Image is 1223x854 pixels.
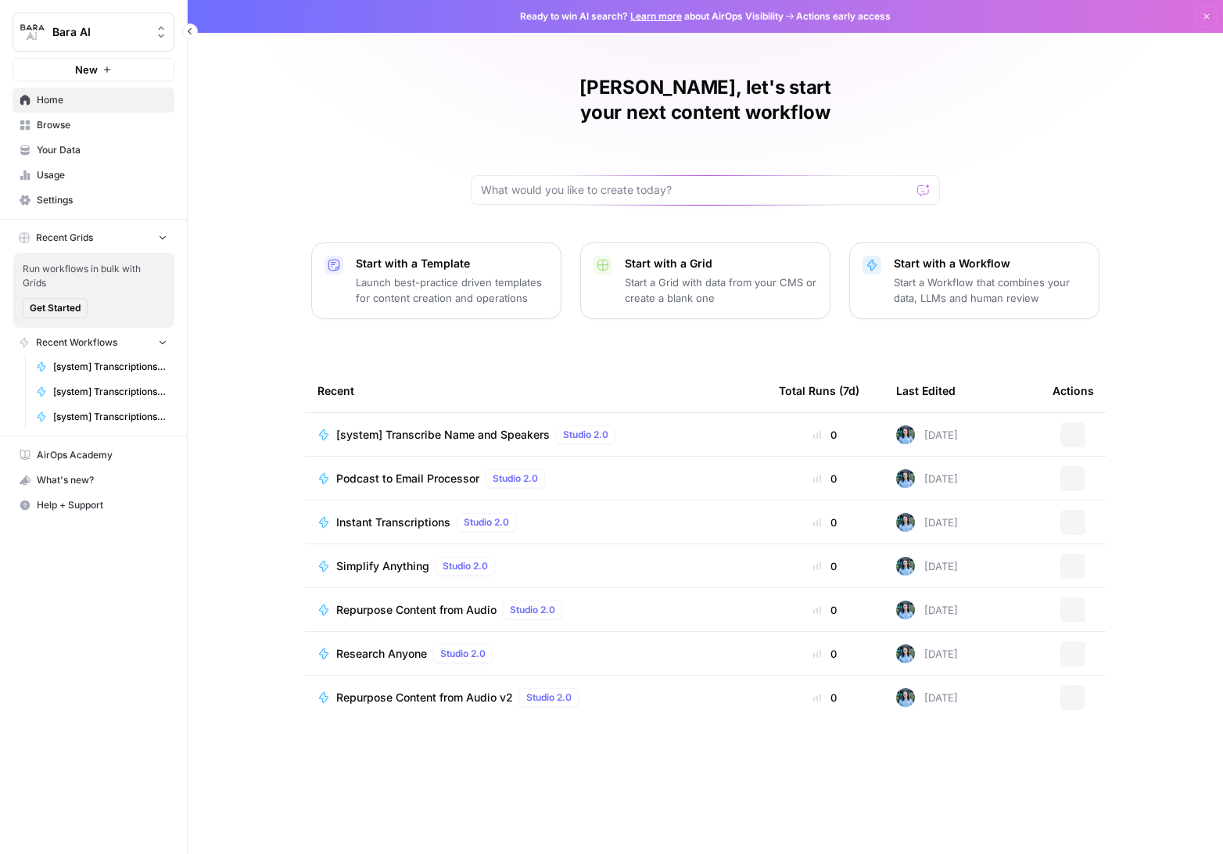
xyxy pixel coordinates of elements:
[896,425,915,444] img: 4cjovsdt7jh7og8qs2b3rje2pqfw
[36,335,117,350] span: Recent Workflows
[29,354,174,379] a: [system] Transcriptions: Diarization and Store
[37,93,167,107] span: Home
[317,369,754,412] div: Recent
[13,443,174,468] a: AirOps Academy
[894,256,1086,271] p: Start with a Workflow
[896,557,915,576] img: 4cjovsdt7jh7og8qs2b3rje2pqfw
[896,469,915,488] img: 4cjovsdt7jh7og8qs2b3rje2pqfw
[13,58,174,81] button: New
[29,379,174,404] a: [system] Transcriptions: Retrieve
[896,513,958,532] div: [DATE]
[625,274,817,306] p: Start a Grid with data from your CMS or create a blank one
[896,601,915,619] img: 4cjovsdt7jh7og8qs2b3rje2pqfw
[23,262,165,290] span: Run workflows in bulk with Grids
[37,498,167,512] span: Help + Support
[37,168,167,182] span: Usage
[13,493,174,518] button: Help + Support
[779,690,871,705] div: 0
[52,24,147,40] span: Bara AI
[317,601,754,619] a: Repurpose Content from AudioStudio 2.0
[779,558,871,574] div: 0
[896,425,958,444] div: [DATE]
[13,331,174,354] button: Recent Workflows
[563,428,608,442] span: Studio 2.0
[317,425,754,444] a: [system] Transcribe Name and SpeakersStudio 2.0
[336,427,550,443] span: [system] Transcribe Name and Speakers
[36,231,93,245] span: Recent Grids
[336,602,497,618] span: Repurpose Content from Audio
[37,118,167,132] span: Browse
[317,557,754,576] a: Simplify AnythingStudio 2.0
[336,646,427,662] span: Research Anyone
[896,601,958,619] div: [DATE]
[29,404,174,429] a: [system] Transcriptions: Process
[894,274,1086,306] p: Start a Workflow that combines your data, LLMs and human review
[13,163,174,188] a: Usage
[471,75,940,125] h1: [PERSON_NAME], let's start your next content workflow
[1053,369,1094,412] div: Actions
[53,360,167,374] span: [system] Transcriptions: Diarization and Store
[37,193,167,207] span: Settings
[779,515,871,530] div: 0
[311,242,561,319] button: Start with a TemplateLaunch best-practice driven templates for content creation and operations
[13,468,174,492] div: What's new?
[53,385,167,399] span: [system] Transcriptions: Retrieve
[440,647,486,661] span: Studio 2.0
[317,644,754,663] a: Research AnyoneStudio 2.0
[443,559,488,573] span: Studio 2.0
[779,369,859,412] div: Total Runs (7d)
[896,688,958,707] div: [DATE]
[13,468,174,493] button: What's new?
[30,301,81,315] span: Get Started
[13,188,174,213] a: Settings
[13,113,174,138] a: Browse
[18,18,46,46] img: Bara AI Logo
[317,513,754,532] a: Instant TranscriptionsStudio 2.0
[13,138,174,163] a: Your Data
[520,9,784,23] span: Ready to win AI search? about AirOps Visibility
[13,13,174,52] button: Workspace: Bara AI
[336,471,479,486] span: Podcast to Email Processor
[356,274,548,306] p: Launch best-practice driven templates for content creation and operations
[779,427,871,443] div: 0
[53,410,167,424] span: [system] Transcriptions: Process
[896,644,915,663] img: 4cjovsdt7jh7og8qs2b3rje2pqfw
[630,10,682,22] a: Learn more
[625,256,817,271] p: Start with a Grid
[317,469,754,488] a: Podcast to Email ProcessorStudio 2.0
[896,513,915,532] img: 4cjovsdt7jh7og8qs2b3rje2pqfw
[481,182,911,198] input: What would you like to create today?
[896,469,958,488] div: [DATE]
[336,690,513,705] span: Repurpose Content from Audio v2
[896,688,915,707] img: 4cjovsdt7jh7og8qs2b3rje2pqfw
[13,88,174,113] a: Home
[526,691,572,705] span: Studio 2.0
[37,143,167,157] span: Your Data
[849,242,1099,319] button: Start with a WorkflowStart a Workflow that combines your data, LLMs and human review
[896,644,958,663] div: [DATE]
[580,242,830,319] button: Start with a GridStart a Grid with data from your CMS or create a blank one
[37,448,167,462] span: AirOps Academy
[23,298,88,318] button: Get Started
[779,646,871,662] div: 0
[779,471,871,486] div: 0
[336,558,429,574] span: Simplify Anything
[896,557,958,576] div: [DATE]
[317,688,754,707] a: Repurpose Content from Audio v2Studio 2.0
[464,515,509,529] span: Studio 2.0
[13,226,174,249] button: Recent Grids
[75,62,98,77] span: New
[493,472,538,486] span: Studio 2.0
[336,515,450,530] span: Instant Transcriptions
[779,602,871,618] div: 0
[896,369,956,412] div: Last Edited
[510,603,555,617] span: Studio 2.0
[796,9,891,23] span: Actions early access
[356,256,548,271] p: Start with a Template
